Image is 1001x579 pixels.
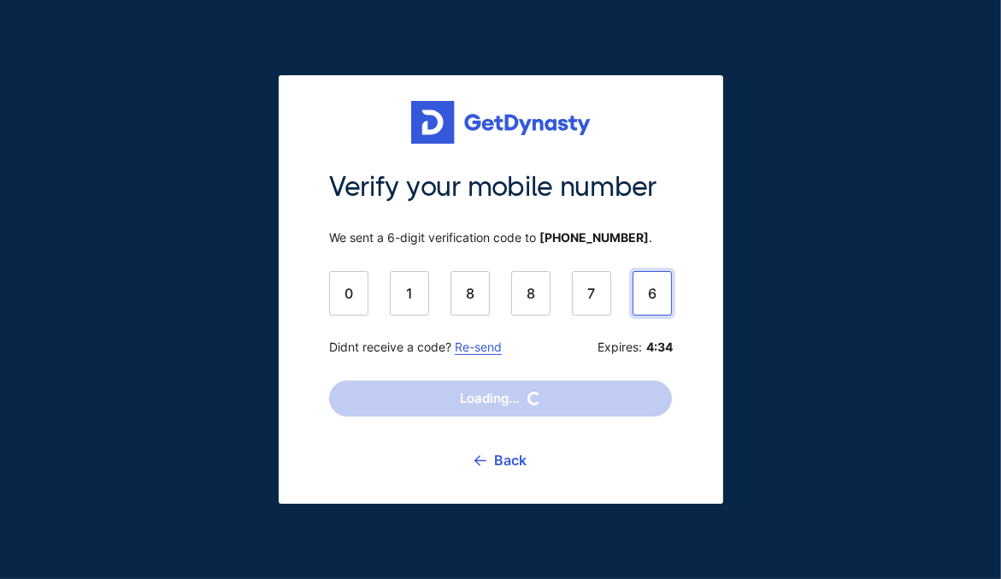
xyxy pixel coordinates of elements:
span: We sent a 6-digit verification code to . [329,230,672,245]
a: Re-send [455,340,502,354]
b: [PHONE_NUMBER] [539,230,649,245]
span: Verify your mobile number [329,169,672,205]
span: Expires: [598,340,672,355]
span: Didnt receive a code? [329,340,502,355]
img: go back icon [474,455,486,466]
b: 4:34 [646,340,672,355]
img: Get started for free with Dynasty Trust Company [411,101,591,144]
a: Back [474,439,527,482]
